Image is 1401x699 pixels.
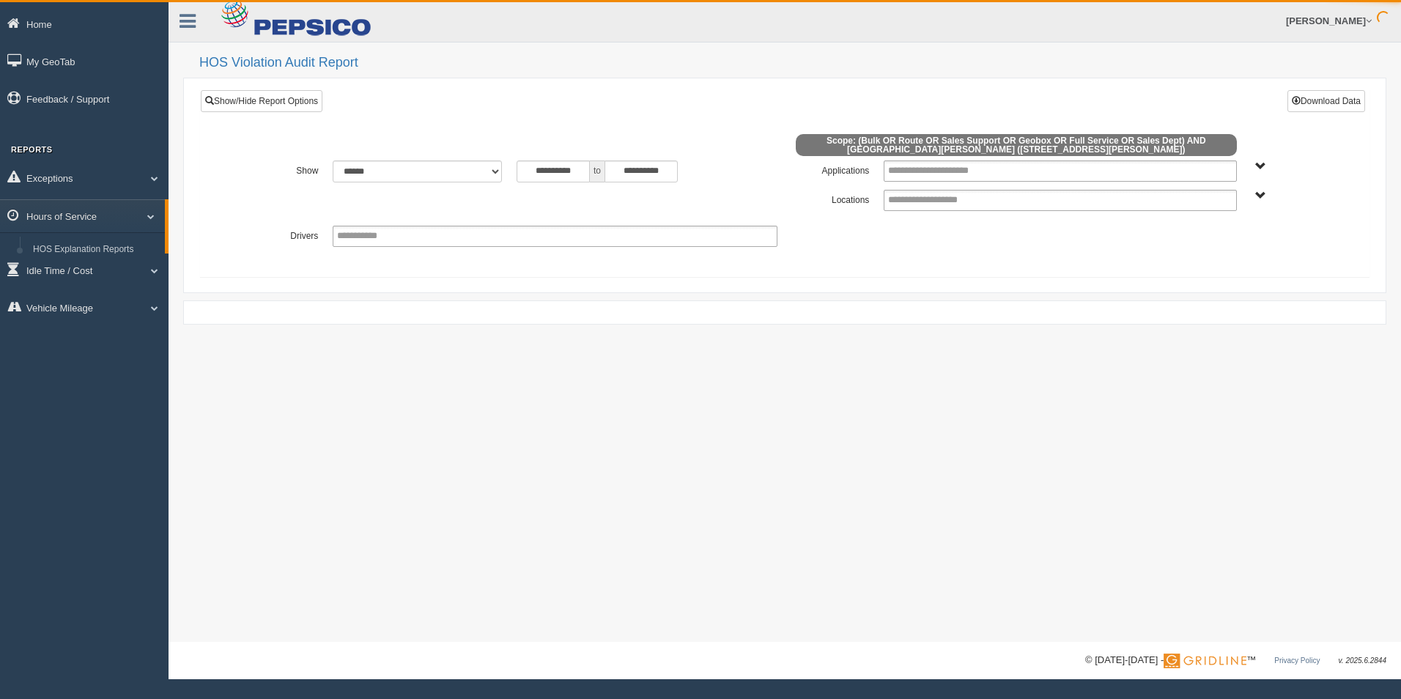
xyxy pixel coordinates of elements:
[785,190,876,207] label: Locations
[1339,657,1386,665] span: v. 2025.6.2844
[201,90,322,112] a: Show/Hide Report Options
[796,134,1237,156] span: Scope: (Bulk OR Route OR Sales Support OR Geobox OR Full Service OR Sales Dept) AND [GEOGRAPHIC_D...
[199,56,1386,70] h2: HOS Violation Audit Report
[1164,654,1246,668] img: Gridline
[1287,90,1365,112] button: Download Data
[785,160,876,178] label: Applications
[590,160,605,182] span: to
[234,226,325,243] label: Drivers
[26,237,165,263] a: HOS Explanation Reports
[1085,653,1386,668] div: © [DATE]-[DATE] - ™
[234,160,325,178] label: Show
[1274,657,1320,665] a: Privacy Policy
